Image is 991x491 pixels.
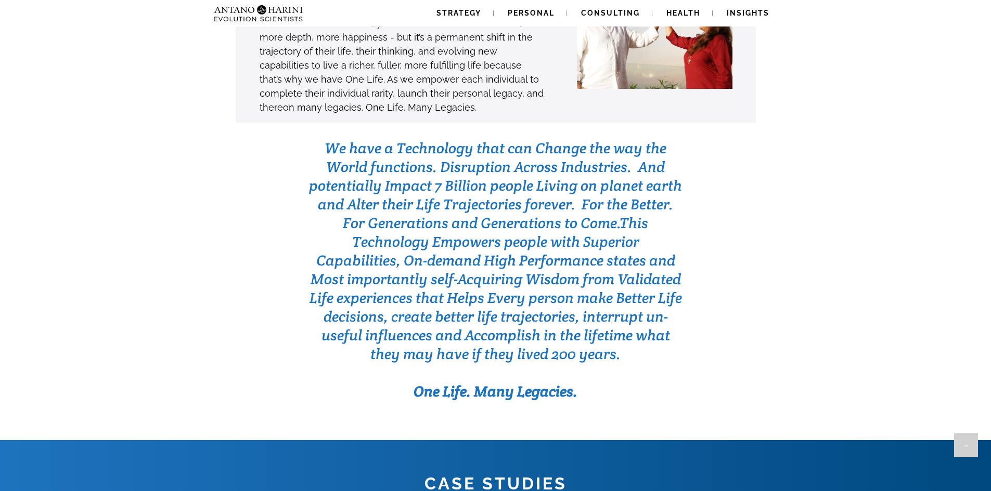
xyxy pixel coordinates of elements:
[309,139,682,232] span: We have a Technology that can Change the way the World functions. Disruption Across Industries. A...
[414,382,577,401] b: One Life. Many Legacies.
[310,214,682,363] span: This Technology Empowers people with Superior Capabilities, On-demand High Performance states and...
[436,9,481,17] span: Strategy
[508,9,555,17] span: Personal
[727,9,769,17] span: Insights
[666,9,700,17] span: Health
[581,9,640,17] span: Consulting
